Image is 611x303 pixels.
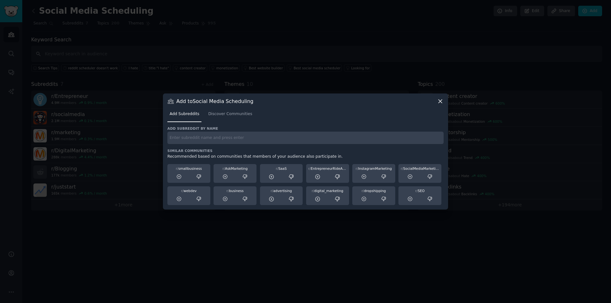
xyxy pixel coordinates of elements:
[362,189,364,193] span: r/
[401,167,403,170] span: r/
[170,189,208,193] div: webdev
[222,167,225,170] span: r/
[170,166,208,171] div: smallbusiness
[308,189,347,193] div: digital_marketing
[227,189,229,193] span: r/
[176,167,179,170] span: r/
[181,189,184,193] span: r/
[206,109,254,122] a: Discover Communities
[308,166,347,171] div: EntrepreneurRideAlong
[276,167,278,170] span: r/
[176,98,253,105] h3: Add to Social Media Scheduling
[271,189,273,193] span: r/
[167,132,444,144] input: Enter subreddit name and press enter
[216,189,254,193] div: business
[312,189,314,193] span: r/
[167,109,201,122] a: Add Subreddits
[308,167,311,170] span: r/
[401,166,439,171] div: SocialMediaMarketing
[167,154,444,160] div: Recommended based on communities that members of your audience also participate in.
[355,166,393,171] div: InstagramMarketing
[262,189,301,193] div: advertising
[356,167,358,170] span: r/
[167,148,444,153] h3: Similar Communities
[167,126,444,131] h3: Add subreddit by name
[401,189,439,193] div: SEO
[208,111,252,117] span: Discover Communities
[216,166,254,171] div: AskMarketing
[262,166,301,171] div: SaaS
[170,111,199,117] span: Add Subreddits
[355,189,393,193] div: dropshipping
[415,189,418,193] span: r/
